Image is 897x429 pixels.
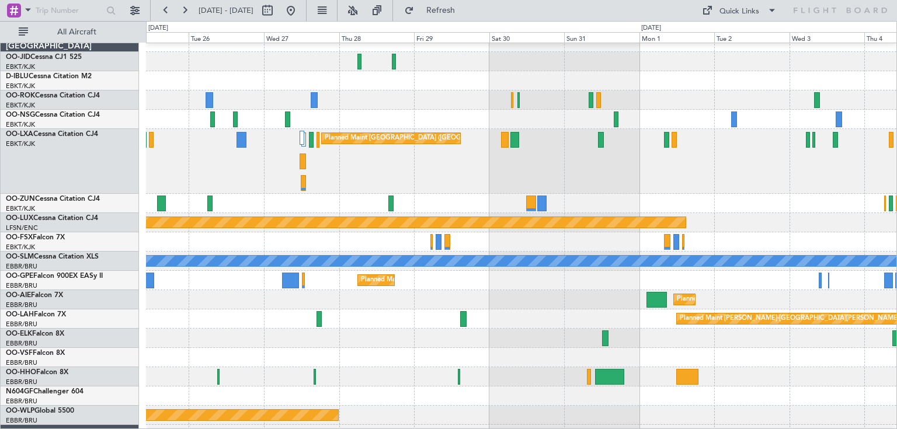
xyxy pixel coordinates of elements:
div: Quick Links [719,6,759,18]
span: OO-GPE [6,273,33,280]
div: Tue 26 [189,32,264,43]
div: Wed 27 [264,32,339,43]
a: OO-VSFFalcon 8X [6,350,65,357]
a: D-IBLUCessna Citation M2 [6,73,92,80]
div: Planned Maint [GEOGRAPHIC_DATA] ([GEOGRAPHIC_DATA]) [677,291,861,308]
div: Thu 28 [339,32,415,43]
a: OO-AIEFalcon 7X [6,292,63,299]
a: OO-GPEFalcon 900EX EASy II [6,273,103,280]
a: LFSN/ENC [6,224,38,232]
span: Refresh [416,6,465,15]
a: EBBR/BRU [6,339,37,348]
a: EBBR/BRU [6,281,37,290]
a: EBKT/KJK [6,101,35,110]
a: OO-FSXFalcon 7X [6,234,65,241]
div: Tue 2 [714,32,790,43]
span: OO-AIE [6,292,31,299]
span: OO-SLM [6,253,34,260]
div: Wed 3 [790,32,865,43]
a: EBKT/KJK [6,204,35,213]
span: OO-LUX [6,215,33,222]
a: EBBR/BRU [6,416,37,425]
span: [DATE] - [DATE] [199,5,253,16]
span: D-IBLU [6,73,29,80]
a: EBKT/KJK [6,82,35,90]
span: OO-FSX [6,234,33,241]
a: OO-LUXCessna Citation CJ4 [6,215,98,222]
span: OO-NSG [6,111,35,118]
span: OO-JID [6,54,30,61]
a: OO-HHOFalcon 8X [6,369,68,376]
div: Planned Maint [GEOGRAPHIC_DATA] ([GEOGRAPHIC_DATA] National) [361,271,572,289]
a: EBBR/BRU [6,358,37,367]
a: EBKT/KJK [6,139,35,148]
span: OO-ELK [6,330,32,337]
a: OO-ROKCessna Citation CJ4 [6,92,100,99]
a: OO-LXACessna Citation CJ4 [6,131,98,138]
a: OO-LAHFalcon 7X [6,311,66,318]
a: EBKT/KJK [6,243,35,252]
span: OO-WLP [6,407,34,414]
a: EBKT/KJK [6,62,35,71]
span: All Aircraft [30,28,123,36]
div: Fri 29 [414,32,489,43]
a: OO-JIDCessna CJ1 525 [6,54,82,61]
a: OO-WLPGlobal 5500 [6,407,74,414]
button: All Aircraft [13,23,127,41]
span: OO-LXA [6,131,33,138]
div: Mon 1 [639,32,715,43]
a: OO-ZUNCessna Citation CJ4 [6,196,100,203]
a: EBBR/BRU [6,378,37,386]
div: [DATE] [641,23,661,33]
span: OO-VSF [6,350,33,357]
div: Sat 30 [489,32,565,43]
span: N604GF [6,388,33,395]
a: EBBR/BRU [6,262,37,271]
button: Refresh [399,1,469,20]
div: Sun 31 [564,32,639,43]
a: OO-NSGCessna Citation CJ4 [6,111,100,118]
span: OO-LAH [6,311,34,318]
button: Quick Links [696,1,783,20]
div: Planned Maint [GEOGRAPHIC_DATA] ([GEOGRAPHIC_DATA] National) [325,130,536,147]
a: N604GFChallenger 604 [6,388,84,395]
span: OO-ZUN [6,196,35,203]
span: OO-ROK [6,92,35,99]
span: OO-HHO [6,369,36,376]
a: OO-ELKFalcon 8X [6,330,64,337]
a: EBBR/BRU [6,397,37,406]
a: EBBR/BRU [6,301,37,309]
a: OO-SLMCessna Citation XLS [6,253,99,260]
input: Trip Number [36,2,103,19]
a: EBBR/BRU [6,320,37,329]
a: EBKT/KJK [6,120,35,129]
div: [DATE] [148,23,168,33]
div: Mon 25 [114,32,189,43]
